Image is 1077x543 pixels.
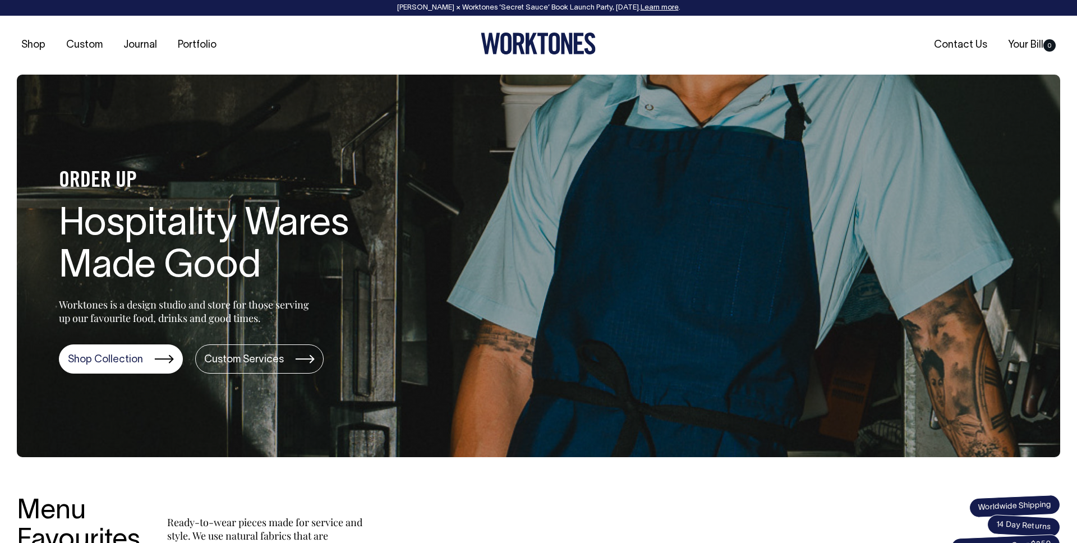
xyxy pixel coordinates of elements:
a: Shop [17,36,50,54]
a: Journal [119,36,162,54]
span: 0 [1043,39,1056,52]
h4: ORDER UP [59,169,418,193]
a: Portfolio [173,36,221,54]
a: Shop Collection [59,344,183,374]
a: Contact Us [929,36,992,54]
a: Custom [62,36,107,54]
div: [PERSON_NAME] × Worktones ‘Secret Sauce’ Book Launch Party, [DATE]. . [11,4,1066,12]
a: Custom Services [195,344,324,374]
span: 14 Day Returns [987,514,1061,538]
a: Learn more [641,4,679,11]
p: Worktones is a design studio and store for those serving up our favourite food, drinks and good t... [59,298,314,325]
h1: Hospitality Wares Made Good [59,204,418,288]
a: Your Bill0 [1004,36,1060,54]
span: Worldwide Shipping [969,495,1060,518]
